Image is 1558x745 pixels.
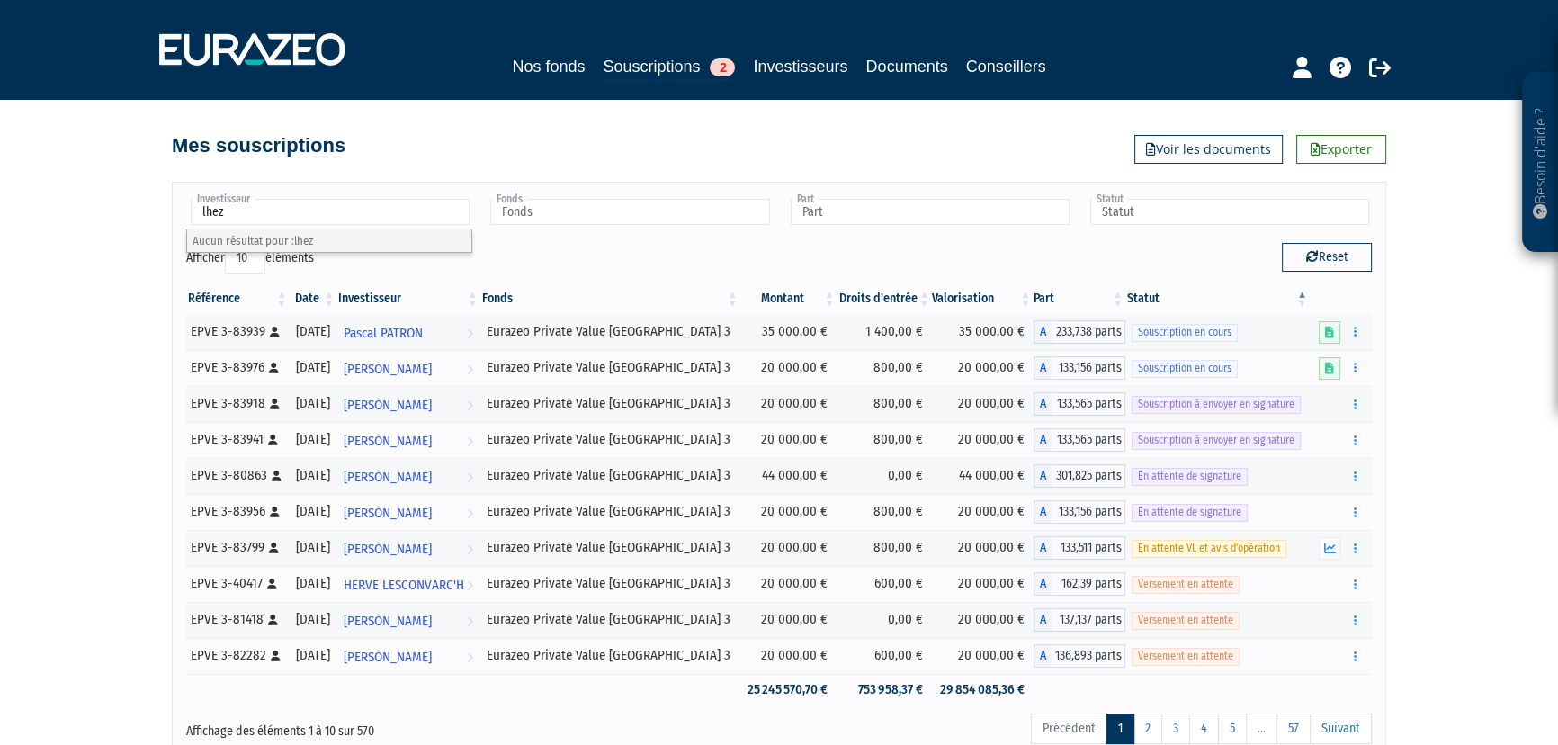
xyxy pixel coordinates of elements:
div: [DATE] [296,646,331,665]
div: Eurazeo Private Value [GEOGRAPHIC_DATA] 3 [487,502,734,521]
div: EPVE 3-83939 [191,322,283,341]
select: Afficheréléments [225,243,265,274]
a: Conseillers [966,54,1046,79]
div: EPVE 3-82282 [191,646,283,665]
a: 2 [1133,714,1162,744]
p: Besoin d'aide ? [1530,82,1551,244]
div: [DATE] [296,538,331,557]
span: 133,565 parts [1052,392,1125,416]
td: 20 000,00 € [932,530,1034,566]
a: [PERSON_NAME] [336,386,479,422]
td: 800,00 € [837,350,932,386]
td: 20 000,00 € [740,350,837,386]
td: 600,00 € [837,638,932,674]
div: Eurazeo Private Value [GEOGRAPHIC_DATA] 3 [487,358,734,377]
td: 44 000,00 € [740,458,837,494]
span: En attente VL et avis d'opération [1132,540,1286,557]
td: 20 000,00 € [932,350,1034,386]
span: Versement en attente [1132,576,1240,593]
td: 753 958,37 € [837,674,932,705]
div: Eurazeo Private Value [GEOGRAPHIC_DATA] 3 [487,574,734,593]
div: A - Eurazeo Private Value Europe 3 [1034,464,1125,488]
div: [DATE] [296,358,331,377]
div: EPVE 3-83941 [191,430,283,449]
img: 1732889491-logotype_eurazeo_blanc_rvb.png [159,33,345,66]
td: 800,00 € [837,530,932,566]
i: [Français] Personne physique [270,327,280,337]
span: 133,156 parts [1052,500,1125,524]
th: Fonds: activer pour trier la colonne par ordre croissant [480,283,740,314]
span: A [1034,500,1052,524]
span: [PERSON_NAME] [344,389,432,422]
td: 29 854 085,36 € [932,674,1034,705]
th: Droits d'entrée: activer pour trier la colonne par ordre croissant [837,283,932,314]
td: 35 000,00 € [932,314,1034,350]
i: [Français] Personne physique [268,435,278,445]
a: 4 [1189,714,1219,744]
td: 20 000,00 € [932,566,1034,602]
a: Souscriptions2 [603,54,735,82]
td: 1 400,00 € [837,314,932,350]
a: 1 [1106,714,1134,744]
span: 133,565 parts [1052,428,1125,452]
div: Eurazeo Private Value [GEOGRAPHIC_DATA] 3 [487,466,734,485]
div: Eurazeo Private Value [GEOGRAPHIC_DATA] 3 [487,610,734,629]
div: [DATE] [296,574,331,593]
td: 20 000,00 € [740,638,837,674]
td: 0,00 € [837,458,932,494]
span: 136,893 parts [1052,644,1125,668]
span: A [1034,320,1052,344]
i: Voir l'investisseur [467,425,473,458]
a: [PERSON_NAME] [336,638,479,674]
div: [DATE] [296,394,331,413]
i: [Français] Personne physique [270,399,280,409]
div: EPVE 3-80863 [191,466,283,485]
i: [Français] Personne physique [269,543,279,553]
a: Nos fonds [512,54,585,79]
span: En attente de signature [1132,504,1248,521]
a: Investisseurs [753,54,847,79]
li: Aucun résultat pour : [187,229,471,252]
div: A - Eurazeo Private Value Europe 3 [1034,428,1125,452]
a: [PERSON_NAME] [336,350,479,386]
span: Souscription en cours [1132,360,1238,377]
i: [Français] Personne physique [271,651,281,661]
i: Voir l'investisseur [467,461,473,494]
div: EPVE 3-83976 [191,358,283,377]
span: A [1034,356,1052,380]
div: Eurazeo Private Value [GEOGRAPHIC_DATA] 3 [487,394,734,413]
div: EPVE 3-83956 [191,502,283,521]
th: Investisseur: activer pour trier la colonne par ordre croissant [336,283,479,314]
th: Date: activer pour trier la colonne par ordre croissant [290,283,337,314]
a: 57 [1276,714,1311,744]
div: A - Eurazeo Private Value Europe 3 [1034,392,1125,416]
td: 20 000,00 € [932,422,1034,458]
i: Voir l'investisseur [467,317,473,350]
span: [PERSON_NAME] [344,533,432,566]
a: 5 [1218,714,1247,744]
td: 25 245 570,70 € [740,674,837,705]
th: Statut : activer pour trier la colonne par ordre d&eacute;croissant [1125,283,1310,314]
div: [DATE] [296,466,331,485]
td: 20 000,00 € [932,602,1034,638]
i: Voir l'investisseur [467,569,473,602]
span: 233,738 parts [1052,320,1125,344]
div: A - Eurazeo Private Value Europe 3 [1034,356,1125,380]
span: 2 [710,58,735,76]
div: Affichage des éléments 1 à 10 sur 570 [186,712,665,741]
a: Pascal PATRON [336,314,479,350]
span: 137,137 parts [1052,608,1125,632]
a: Suivant [1310,714,1372,744]
td: 20 000,00 € [740,386,837,422]
td: 800,00 € [837,494,932,530]
span: 133,156 parts [1052,356,1125,380]
div: Eurazeo Private Value [GEOGRAPHIC_DATA] 3 [487,322,734,341]
div: [DATE] [296,322,331,341]
td: 20 000,00 € [740,530,837,566]
th: Part: activer pour trier la colonne par ordre croissant [1034,283,1125,314]
span: 301,825 parts [1052,464,1125,488]
span: Souscription en cours [1132,324,1238,341]
span: [PERSON_NAME] [344,641,432,674]
span: 133,511 parts [1052,536,1125,560]
span: A [1034,464,1052,488]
